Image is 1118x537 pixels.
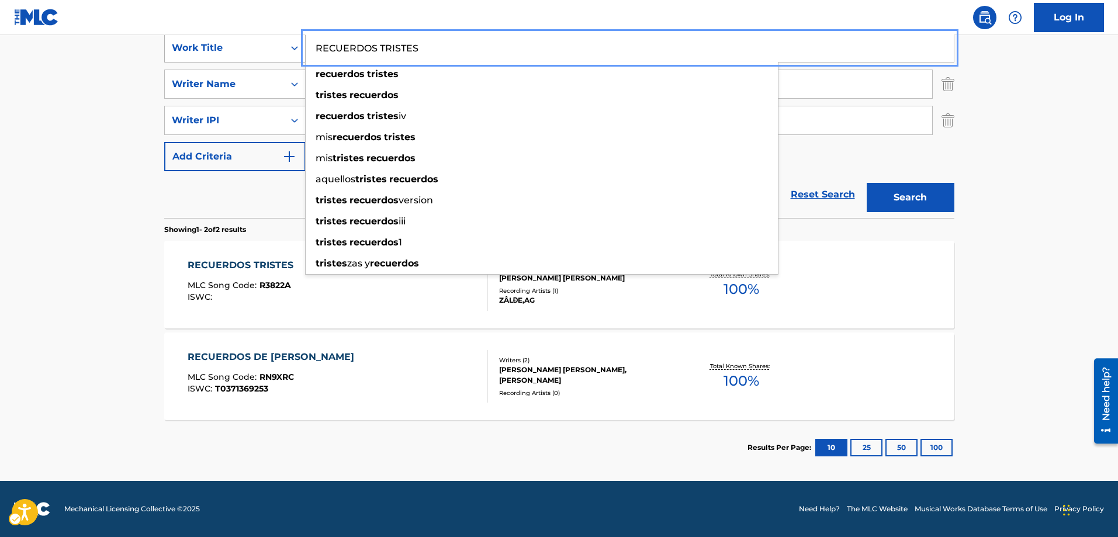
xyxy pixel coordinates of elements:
div: Recording Artists ( 0 ) [499,389,676,397]
a: The MLC Website [847,504,908,514]
strong: tristes [316,258,347,269]
a: Reset Search [785,182,861,207]
div: Writer Name [172,77,277,91]
input: Search... [306,34,954,62]
img: Delete Criterion [942,106,954,135]
span: mis [316,131,333,143]
span: R3822A [259,280,291,290]
button: 10 [815,439,847,456]
a: Privacy Policy [1054,504,1104,514]
strong: tristes [316,195,347,206]
strong: recuerdos [333,131,382,143]
div: ZÂLĐE,AG [499,295,676,306]
button: 50 [885,439,918,456]
p: Showing 1 - 2 of 2 results [164,224,246,235]
span: 1 [399,237,402,248]
strong: recuerdos [316,68,365,79]
span: iii [399,216,406,227]
span: T0371369253 [215,383,268,394]
div: Writers ( 2 ) [499,356,676,365]
img: help [1008,11,1022,25]
strong: recuerdos [366,153,416,164]
img: search [978,11,992,25]
strong: recuerdos [349,237,399,248]
div: Writer IPI [172,113,277,127]
span: MLC Song Code : [188,372,259,382]
button: 100 [920,439,953,456]
strong: tristes [316,216,347,227]
a: RECUERDOS TRISTESMLC Song Code:R3822AISWC:Writers (1)[PERSON_NAME] [PERSON_NAME]Recording Artists... [164,241,954,328]
span: 100 % [724,370,759,392]
strong: tristes [316,237,347,248]
p: Total Known Shares: [710,362,773,370]
div: Chat Widget [1060,481,1118,537]
span: MLC Song Code : [188,280,259,290]
span: ISWC : [188,292,215,302]
iframe: Hubspot Iframe [1060,481,1118,537]
span: iv [399,110,406,122]
strong: tristes [367,68,399,79]
strong: tristes [367,110,399,122]
p: Results Per Page: [747,442,814,453]
strong: tristes [384,131,416,143]
strong: recuerdos [349,89,399,101]
div: Recording Artists ( 1 ) [499,286,676,295]
span: ISWC : [188,383,215,394]
img: logo [14,502,50,516]
div: RECUERDOS DE [PERSON_NAME] [188,350,360,364]
strong: recuerdos [370,258,419,269]
strong: tristes [333,153,364,164]
div: [PERSON_NAME] [PERSON_NAME], [PERSON_NAME] [499,365,676,386]
span: aquellos [316,174,355,185]
strong: recuerdos [316,110,365,122]
form: Search Form [164,33,954,218]
a: Need Help? [799,504,840,514]
span: mis [316,153,333,164]
span: Mechanical Licensing Collective © 2025 [64,504,200,514]
button: 25 [850,439,882,456]
span: zas y [347,258,370,269]
div: RECUERDOS TRISTES [188,258,299,272]
a: RECUERDOS DE [PERSON_NAME]MLC Song Code:RN9XRCISWC:T0371369253Writers (2)[PERSON_NAME] [PERSON_NA... [164,332,954,420]
strong: recuerdos [349,195,399,206]
img: MLC Logo [14,9,59,26]
a: Musical Works Database Terms of Use [915,504,1047,514]
div: Work Title [172,41,277,55]
a: Log In [1034,3,1104,32]
img: 9d2ae6d4665cec9f34b9.svg [282,150,296,164]
strong: recuerdos [389,174,438,185]
span: 100 % [724,279,759,300]
div: Drag [1063,493,1070,528]
iframe: Iframe | Resource Center [1085,354,1118,448]
span: RN9XRC [259,372,294,382]
img: Delete Criterion [942,70,954,99]
button: Search [867,183,954,212]
strong: tristes [355,174,387,185]
span: version [399,195,433,206]
strong: recuerdos [349,216,399,227]
button: Add Criteria [164,142,306,171]
strong: tristes [316,89,347,101]
div: [PERSON_NAME] [PERSON_NAME] [499,273,676,283]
